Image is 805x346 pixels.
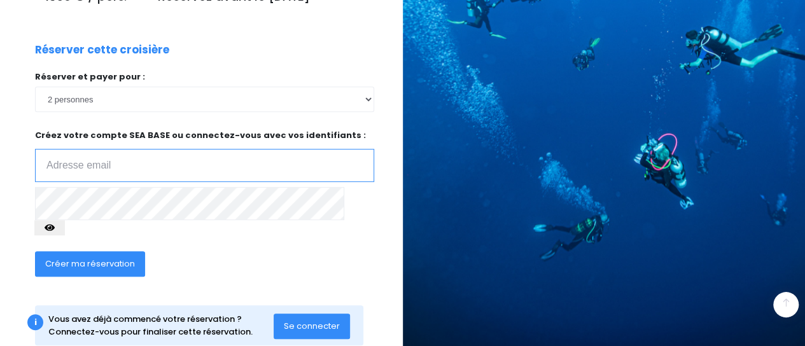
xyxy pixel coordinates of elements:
[27,314,43,330] div: i
[48,313,274,338] div: Vous avez déjà commencé votre réservation ? Connectez-vous pour finaliser cette réservation.
[35,42,169,59] p: Réserver cette croisière
[35,149,374,182] input: Adresse email
[274,320,350,331] a: Se connecter
[274,314,350,339] button: Se connecter
[284,320,340,332] span: Se connecter
[35,129,374,182] p: Créez votre compte SEA BASE ou connectez-vous avec vos identifiants :
[35,71,374,83] p: Réserver et payer pour :
[35,251,145,277] button: Créer ma réservation
[45,258,135,270] span: Créer ma réservation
